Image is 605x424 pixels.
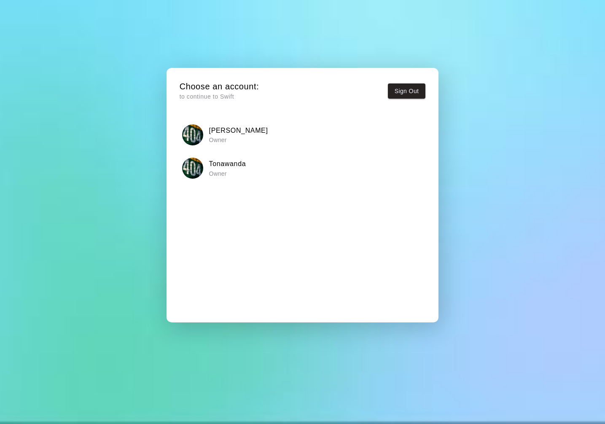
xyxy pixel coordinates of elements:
[180,92,259,101] p: to continue to Swift
[180,121,426,148] button: Clarence[PERSON_NAME] Owner
[182,124,203,145] img: Clarence
[209,125,268,136] h6: [PERSON_NAME]
[209,136,268,144] p: Owner
[209,169,246,178] p: Owner
[209,158,246,169] h6: Tonawanda
[388,83,426,99] button: Sign Out
[180,81,259,92] h5: Choose an account:
[180,155,426,181] button: TonawandaTonawanda Owner
[182,158,203,179] img: Tonawanda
